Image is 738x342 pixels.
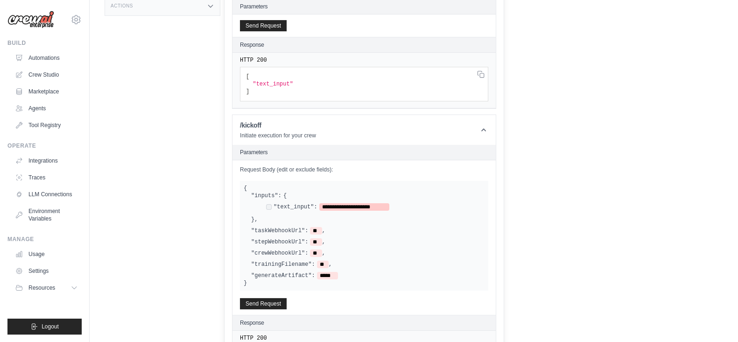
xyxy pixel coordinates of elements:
span: } [251,216,254,223]
h2: Response [240,41,264,49]
h1: /kickoff [240,121,316,130]
span: { [283,192,287,199]
a: Integrations [11,153,82,168]
a: Marketplace [11,84,82,99]
span: Logout [42,323,59,330]
span: , [322,238,325,246]
label: "generateArtifact": [251,272,315,279]
span: } [244,280,247,286]
img: Logo [7,11,54,28]
span: , [329,261,332,268]
span: Resources [28,284,55,292]
button: Send Request [240,298,287,309]
p: Initiate execution for your crew [240,132,316,139]
span: , [322,227,325,235]
label: "inputs": [251,192,281,199]
label: "trainingFilename": [251,261,315,268]
iframe: Chat Widget [691,297,738,342]
label: Request Body (edit or exclude fields): [240,166,488,173]
a: Crew Studio [11,67,82,82]
a: Environment Variables [11,204,82,226]
h2: Parameters [240,3,488,10]
pre: HTTP 200 [240,57,488,64]
a: Usage [11,247,82,262]
a: Traces [11,170,82,185]
h2: Parameters [240,149,488,156]
label: "stepWebhookUrl": [251,238,308,246]
button: Logout [7,319,82,335]
button: Resources [11,280,82,295]
a: Automations [11,50,82,65]
label: "taskWebhookUrl": [251,227,308,235]
span: { [244,185,247,192]
span: [ [246,73,249,80]
a: Agents [11,101,82,116]
span: ] [246,88,249,95]
div: Operate [7,142,82,150]
a: Settings [11,264,82,278]
pre: HTTP 200 [240,335,488,342]
label: "crewWebhookUrl": [251,249,308,257]
label: "text_input": [274,203,317,211]
button: Send Request [240,20,287,31]
a: Tool Registry [11,118,82,133]
h2: Response [240,319,264,327]
span: , [322,249,325,257]
div: Manage [7,235,82,243]
a: LLM Connections [11,187,82,202]
span: , [254,216,258,223]
div: Build [7,39,82,47]
h3: Actions [111,3,133,9]
span: "text_input" [253,81,293,87]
